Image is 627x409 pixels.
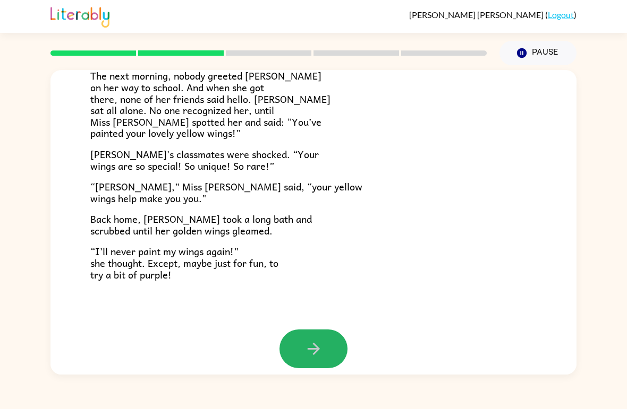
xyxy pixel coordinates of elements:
[548,10,574,20] a: Logout
[90,179,362,206] span: “[PERSON_NAME],” Miss [PERSON_NAME] said, “your yellow wings help make you you."
[90,211,312,238] span: Back home, [PERSON_NAME] took a long bath and scrubbed until her golden wings gleamed.
[90,243,278,282] span: “I’ll never paint my wings again!” she thought. Except, maybe just for fun, to try a bit of purple!
[90,146,319,173] span: [PERSON_NAME]'s classmates were shocked. “Your wings are so special! So unique! So rare!”
[50,4,109,28] img: Literably
[409,10,545,20] span: [PERSON_NAME] [PERSON_NAME]
[409,10,577,20] div: ( )
[90,68,331,141] span: The next morning, nobody greeted [PERSON_NAME] on her way to school. And when she got there, none...
[499,41,577,65] button: Pause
